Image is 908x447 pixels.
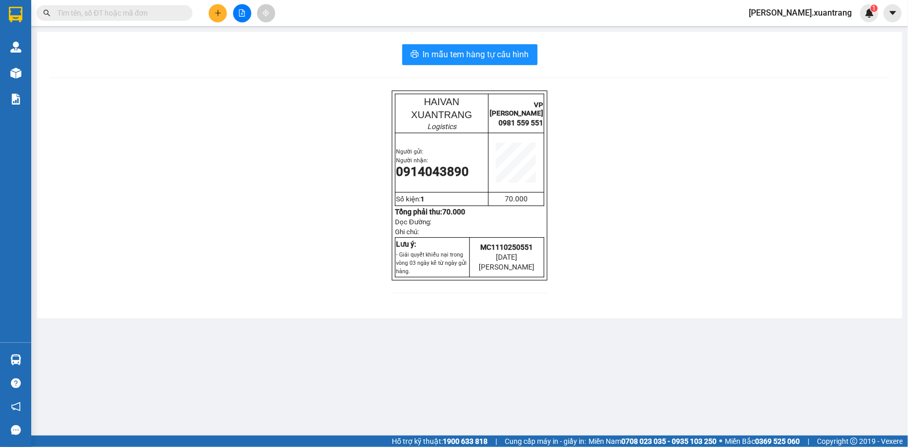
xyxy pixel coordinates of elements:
[402,44,538,65] button: printerIn mẫu tem hàng tự cấu hình
[10,354,21,365] img: warehouse-icon
[443,437,488,445] strong: 1900 633 818
[396,148,424,155] span: Người gửi:
[238,9,246,17] span: file-add
[495,436,497,447] span: |
[4,66,36,73] span: Người nhận:
[395,208,465,216] strong: Tổng phải thu:
[411,109,472,120] span: XUANTRANG
[411,50,419,60] span: printer
[725,436,800,447] span: Miền Bắc
[888,8,898,18] span: caret-down
[262,9,270,17] span: aim
[214,9,222,17] span: plus
[589,436,717,447] span: Miền Nam
[740,6,860,19] span: [PERSON_NAME].xuantrang
[427,122,456,131] em: Logistics
[396,251,467,275] span: - Giải quyết khiếu nại trong vòng 03 ngày kể từ ngày gửi hàng.
[11,402,21,412] span: notification
[396,240,416,248] strong: Lưu ý:
[10,42,21,53] img: warehouse-icon
[209,4,227,22] button: plus
[233,4,251,22] button: file-add
[719,439,722,443] span: ⚪️
[98,10,151,26] span: VP [PERSON_NAME]
[621,437,717,445] strong: 0708 023 035 - 0935 103 250
[32,6,68,17] span: HAIVAN
[395,218,431,226] span: Dọc Đường:
[33,32,67,42] em: Logistics
[11,378,21,388] span: question-circle
[755,437,800,445] strong: 0369 525 060
[490,101,543,117] span: VP [PERSON_NAME]
[19,19,80,30] span: XUANTRANG
[9,7,22,22] img: logo-vxr
[871,5,878,12] sup: 1
[100,28,151,37] span: 0981 559 551
[808,436,809,447] span: |
[505,436,586,447] span: Cung cấp máy in - giấy in:
[496,253,518,261] span: [DATE]
[442,208,465,216] span: 70.000
[396,195,425,203] span: Số kiện:
[420,195,425,203] span: 1
[43,9,50,17] span: search
[850,438,858,445] span: copyright
[10,94,21,105] img: solution-icon
[498,119,543,127] span: 0981 559 551
[4,59,32,66] span: Người gửi:
[884,4,902,22] button: caret-down
[481,243,533,251] span: MC1110250551
[257,4,275,22] button: aim
[424,96,459,107] span: HAIVAN
[396,157,428,164] span: Người nhận:
[505,195,528,203] span: 70.000
[395,228,419,236] span: Ghi chú:
[865,8,874,18] img: icon-new-feature
[423,48,529,61] span: In mẫu tem hàng tự cấu hình
[872,5,876,12] span: 1
[4,73,77,88] span: 0914043890
[11,425,21,435] span: message
[396,164,469,179] span: 0914043890
[10,68,21,79] img: warehouse-icon
[479,263,535,271] span: [PERSON_NAME]
[392,436,488,447] span: Hỗ trợ kỹ thuật:
[57,7,180,19] input: Tìm tên, số ĐT hoặc mã đơn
